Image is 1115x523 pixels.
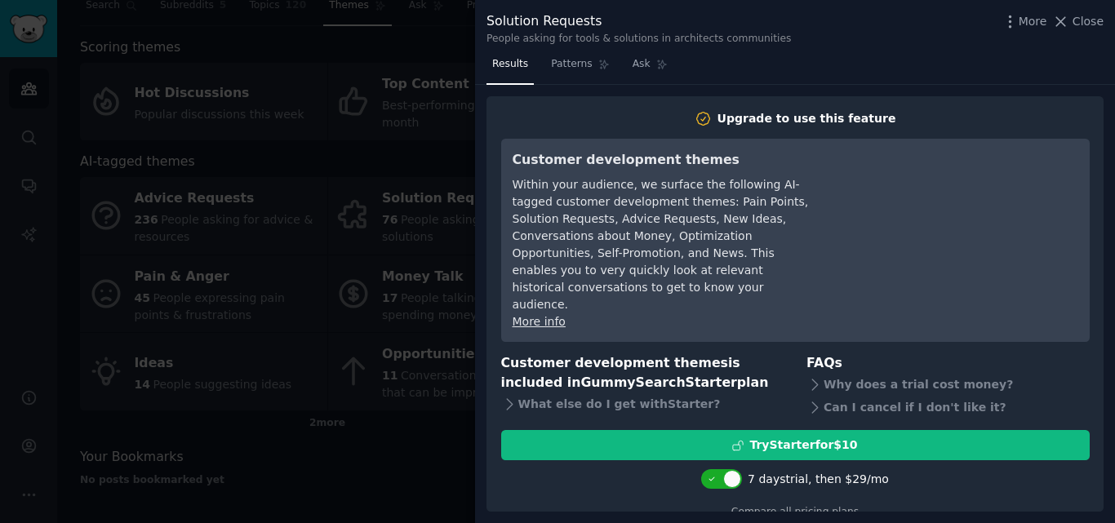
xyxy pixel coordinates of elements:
[731,506,859,517] a: Compare all pricing plans
[1019,13,1047,30] span: More
[486,11,791,32] div: Solution Requests
[833,150,1078,273] iframe: YouTube video player
[580,375,736,390] span: GummySearch Starter
[551,57,592,72] span: Patterns
[749,437,857,454] div: Try Starter for $10
[513,176,811,313] div: Within your audience, we surface the following AI-tagged customer development themes: Pain Points...
[486,32,791,47] div: People asking for tools & solutions in architects communities
[717,110,896,127] div: Upgrade to use this feature
[501,393,784,416] div: What else do I get with Starter ?
[806,396,1090,419] div: Can I cancel if I don't like it?
[492,57,528,72] span: Results
[1052,13,1104,30] button: Close
[627,51,673,85] a: Ask
[748,471,889,488] div: 7 days trial, then $ 29 /mo
[501,353,784,393] h3: Customer development themes is included in plan
[633,57,651,72] span: Ask
[1073,13,1104,30] span: Close
[486,51,534,85] a: Results
[1002,13,1047,30] button: More
[806,353,1090,374] h3: FAQs
[513,315,566,328] a: More info
[513,150,811,171] h3: Customer development themes
[545,51,615,85] a: Patterns
[501,430,1090,460] button: TryStarterfor$10
[806,373,1090,396] div: Why does a trial cost money?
